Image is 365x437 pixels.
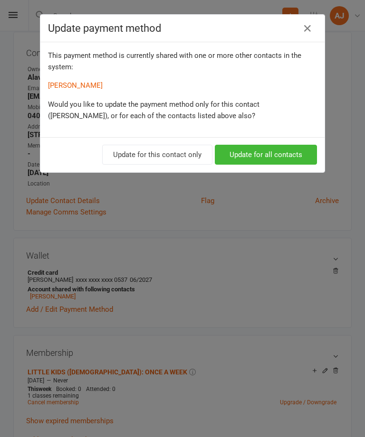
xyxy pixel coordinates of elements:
[215,145,317,165] button: Update for all contacts
[48,81,103,90] a: [PERSON_NAME]
[102,145,212,165] button: Update for this contact only
[300,21,315,36] button: Close
[48,99,317,121] p: Would you like to update the payment method only for this contact ([PERSON_NAME]), or for each of...
[40,42,325,137] div: This payment method is currently shared with one or more other contacts in the system:
[48,22,317,34] h4: Update payment method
